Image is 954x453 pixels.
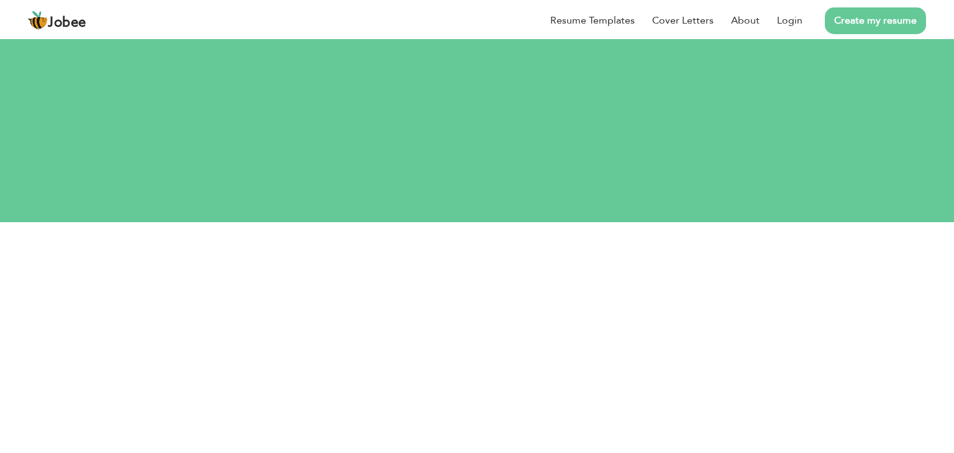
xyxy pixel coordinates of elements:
[28,11,48,30] img: jobee.io
[28,11,86,30] a: Jobee
[48,16,86,30] span: Jobee
[825,7,926,34] a: Create my resume
[731,13,760,28] a: About
[652,13,714,28] a: Cover Letters
[777,13,802,28] a: Login
[550,13,635,28] a: Resume Templates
